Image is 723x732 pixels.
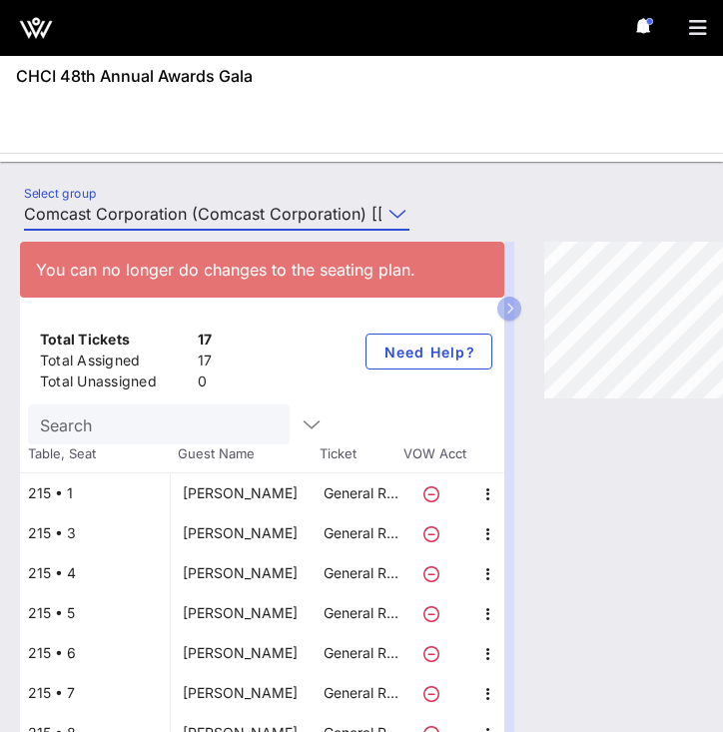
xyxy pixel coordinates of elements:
p: General R… [321,673,400,713]
div: Total Unassigned [40,371,190,396]
div: Javier Solis [183,593,298,633]
div: 17 [198,351,213,375]
span: Table, Seat [20,444,170,464]
div: 215 • 1 [20,473,170,513]
span: VOW Acct [399,444,469,464]
div: 17 [198,330,213,355]
div: 215 • 4 [20,553,170,593]
div: Javier Vega [183,673,298,713]
p: General R… [321,513,400,553]
span: Need Help? [382,344,475,361]
div: Amelia Muñoz [183,473,298,513]
div: 215 • 3 [20,513,170,553]
p: General R… [321,633,400,673]
p: General R… [321,593,400,633]
div: Total Tickets [40,330,190,355]
div: Total Assigned [40,351,190,375]
p: General R… [321,553,400,593]
div: Daniela Barrera [183,553,298,593]
div: 215 • 5 [20,593,170,633]
div: You can no longer do changes to the seating plan. [36,258,488,282]
span: Guest Name [170,444,320,464]
div: 215 • 6 [20,633,170,673]
div: Carolina Cruz [183,513,298,553]
button: Need Help? [365,334,492,369]
div: Christina Londono [183,633,298,673]
div: 215 • 7 [20,673,170,713]
span: Ticket [320,444,399,464]
span: CHCI 48th Annual Awards Gala [16,64,253,88]
label: Select group [24,186,96,201]
p: General R… [321,473,400,513]
div: 0 [198,371,213,396]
